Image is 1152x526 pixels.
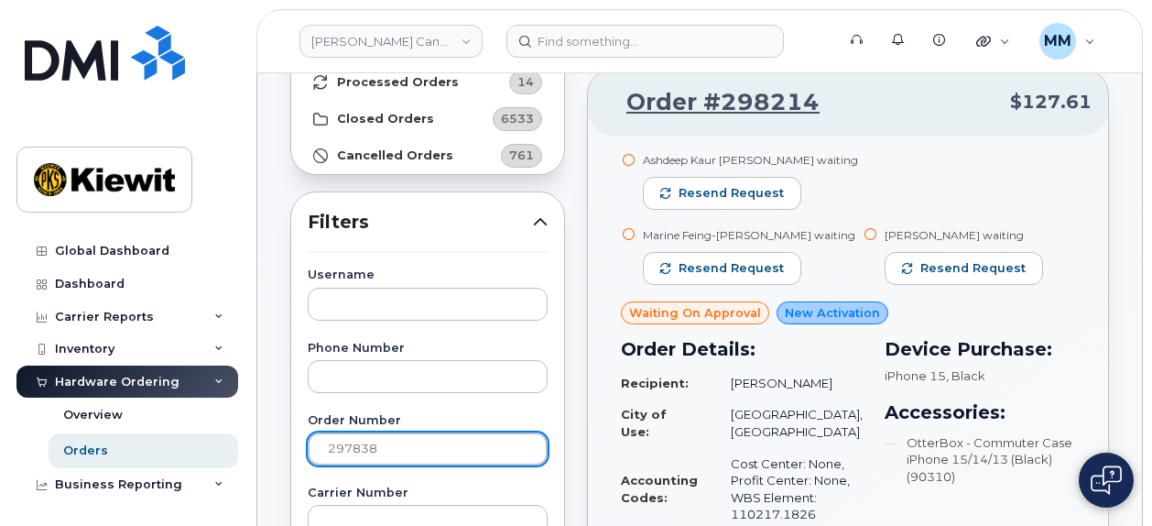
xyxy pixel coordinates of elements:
td: [GEOGRAPHIC_DATA], [GEOGRAPHIC_DATA] [714,399,863,447]
div: Michael Manahan [1027,23,1108,60]
span: $127.61 [1010,89,1092,115]
h3: Accessories: [885,399,1075,426]
h3: Order Details: [621,335,863,363]
strong: Accounting Codes: [621,473,698,505]
a: Order #298214 [604,86,820,119]
div: Marine Feing-[PERSON_NAME] waiting [643,227,855,243]
div: Ashdeep Kaur [PERSON_NAME] waiting [643,152,858,168]
strong: Recipient: [621,376,689,390]
input: Find something... [506,25,784,58]
span: , Black [946,368,985,383]
span: Resend request [679,185,784,202]
strong: City of Use: [621,407,667,439]
strong: Cancelled Orders [337,148,453,163]
span: Filters [308,209,533,236]
strong: Closed Orders [337,112,434,126]
a: Cancelled Orders761 [291,137,564,174]
label: Order Number [308,415,548,427]
span: Resend request [679,260,784,277]
a: Closed Orders6533 [291,101,564,137]
span: New Activation [785,304,880,322]
div: Quicklinks [963,23,1023,60]
span: Resend request [920,260,1026,277]
span: 14 [517,73,534,91]
button: Resend request [643,252,801,285]
img: Open chat [1091,466,1122,495]
label: Phone Number [308,343,548,355]
h3: Device Purchase: [885,335,1075,363]
a: Processed Orders14 [291,64,564,101]
a: Kiewit Canada Inc [299,25,483,58]
span: Waiting On Approval [629,304,761,322]
span: 6533 [501,110,534,127]
span: 761 [509,147,534,164]
label: Carrier Number [308,488,548,499]
button: Resend request [885,252,1043,285]
label: Username [308,269,548,281]
strong: Processed Orders [337,75,459,90]
div: [PERSON_NAME] waiting [885,227,1043,243]
span: iPhone 15 [885,368,946,383]
td: [PERSON_NAME] [714,367,863,400]
button: Resend request [643,177,801,210]
span: MM [1044,30,1071,52]
li: OtterBox - Commuter Case iPhone 15/14/13 (Black) (90310) [885,434,1075,486]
